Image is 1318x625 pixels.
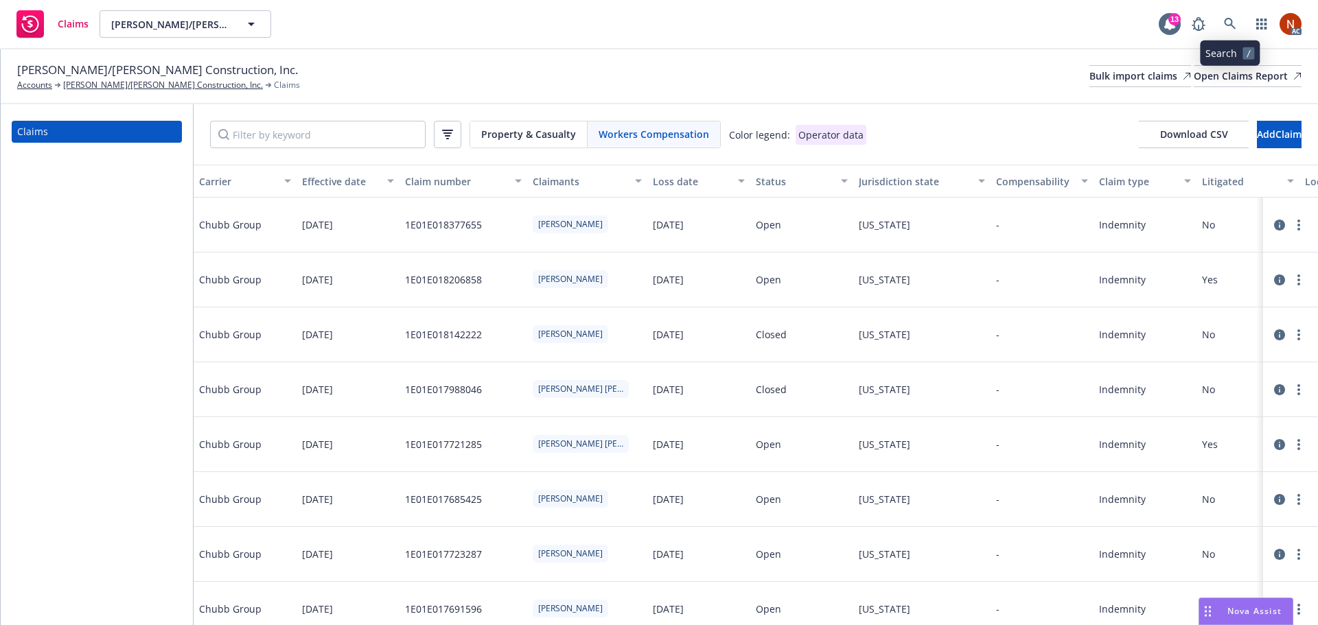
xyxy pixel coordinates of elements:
div: Compensability [996,174,1073,189]
div: - [996,217,999,232]
div: [US_STATE] [859,217,910,232]
a: Report a Bug [1185,10,1212,38]
div: - [996,492,999,506]
button: AddClaim [1257,121,1302,148]
div: No [1202,547,1215,561]
span: [PERSON_NAME]/[PERSON_NAME] Construction, Inc. [111,17,230,32]
div: [DATE] [653,382,684,397]
div: 1E01E017988046 [405,382,482,397]
span: [PERSON_NAME] [538,602,603,615]
div: Operator data [796,125,866,145]
span: [PERSON_NAME] [538,218,603,231]
div: Indemnity [1099,492,1146,506]
div: Bulk import claims [1089,66,1191,86]
div: 1E01E018377655 [405,217,482,232]
div: Claim number [405,174,507,189]
div: [DATE] [653,217,684,232]
div: - [996,437,999,451]
a: Accounts [17,79,52,91]
div: Open [756,547,781,561]
div: [DATE] [653,602,684,616]
div: Closed [756,327,787,342]
span: Chubb Group [199,327,262,342]
div: Jurisdiction state [859,174,970,189]
span: Download CSV [1160,128,1228,141]
button: Claim type [1094,165,1196,198]
a: more [1291,381,1307,398]
div: 13 [1168,13,1181,25]
a: Claims [12,121,182,143]
div: [US_STATE] [859,382,910,397]
span: Chubb Group [199,547,262,561]
button: [PERSON_NAME]/[PERSON_NAME] Construction, Inc. [100,10,271,38]
button: Carrier [194,165,297,198]
div: [DATE] [653,272,684,287]
span: [PERSON_NAME] [538,547,603,560]
div: Open Claims Report [1194,66,1302,86]
button: Jurisdiction state [853,165,991,198]
button: Nova Assist [1199,598,1293,625]
div: Carrier [199,174,276,189]
a: more [1291,436,1307,453]
span: [PERSON_NAME] [538,493,603,505]
div: No [1202,327,1215,342]
div: Claim type [1099,174,1176,189]
div: 1E01E017691596 [405,602,482,616]
span: Claims [274,79,300,91]
div: - [996,327,999,342]
a: more [1291,272,1307,288]
div: Indemnity [1099,382,1146,397]
a: [PERSON_NAME]/[PERSON_NAME] Construction, Inc. [63,79,263,91]
a: Bulk import claims [1089,65,1191,87]
span: [DATE] [302,382,333,397]
a: Switch app [1248,10,1275,38]
div: Open [756,437,781,451]
button: Compensability [991,165,1094,198]
div: Open [756,602,781,616]
span: Nova Assist [1227,605,1282,617]
span: Chubb Group [199,272,262,287]
div: - [996,547,999,561]
span: Chubb Group [199,217,262,232]
div: Loss date [653,174,730,189]
div: [DATE] [653,492,684,506]
div: Indemnity [1099,437,1146,451]
div: No [1202,492,1215,506]
div: Indemnity [1099,272,1146,287]
span: [PERSON_NAME] [PERSON_NAME] [538,438,623,450]
span: [PERSON_NAME] [538,328,603,340]
button: Download CSV [1139,121,1249,148]
div: Claims [17,121,48,143]
a: more [1291,601,1307,617]
span: Workers Compensation [599,127,709,141]
div: No [1202,382,1215,397]
span: [DATE] [302,602,333,616]
a: more [1291,327,1307,343]
button: Effective date [297,165,400,198]
input: Filter by keyword [210,121,426,148]
span: [PERSON_NAME] [PERSON_NAME] [538,383,623,395]
span: Property & Casualty [481,127,576,141]
div: [DATE] [653,327,684,342]
span: [PERSON_NAME] [538,273,603,285]
span: [DATE] [302,547,333,561]
div: 1E01E017721285 [405,437,482,451]
div: [US_STATE] [859,492,910,506]
div: [US_STATE] [859,547,910,561]
div: Effective date [302,174,379,189]
div: Indemnity [1099,602,1146,616]
button: Claimants [527,165,647,198]
div: 1E01E017685425 [405,492,482,506]
div: Open [756,492,781,506]
div: 1E01E018206858 [405,272,482,287]
div: Open [756,272,781,287]
span: [DATE] [302,437,333,451]
div: [DATE] [653,437,684,451]
div: Yes [1202,437,1218,451]
div: Indemnity [1099,547,1146,561]
span: [DATE] [302,492,333,506]
div: Drag to move [1199,598,1216,624]
div: [US_STATE] [859,437,910,451]
span: [DATE] [302,272,333,287]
